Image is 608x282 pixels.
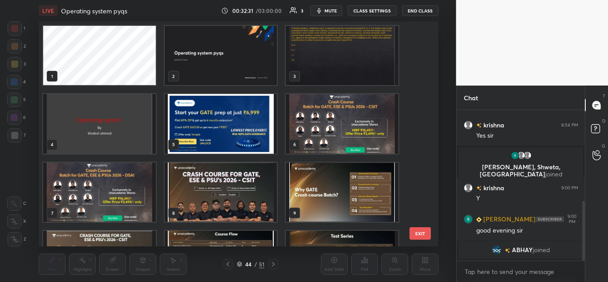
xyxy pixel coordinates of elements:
[286,163,399,222] img: 1759244613KM457G.pdf
[286,26,399,85] img: 1759244585ELNSBV.pdf
[476,226,578,235] div: good evening sir
[165,26,277,85] img: 634c1272-9e0e-11f0-9e61-de740c2f0b19.jpg
[492,245,501,254] img: 606ac288b26c49f3bfe069561a4e404a.png
[602,143,605,149] p: G
[259,260,264,268] div: 51
[7,214,26,229] div: X
[523,151,531,160] img: default.png
[482,183,504,192] h6: krishna
[7,75,26,89] div: 4
[348,5,397,16] button: CLASS SETTINGS
[43,94,156,153] img: 1759244596ZL4KRT.pdf
[464,184,473,192] img: default.png
[39,21,423,246] div: grid
[464,121,473,130] img: default.png
[532,246,550,253] span: joined
[603,93,605,99] p: T
[8,232,26,246] div: Z
[7,93,26,107] div: 5
[255,262,257,267] div: /
[476,194,578,203] div: Y
[39,5,57,16] div: LIVE
[7,196,26,211] div: C
[482,215,535,224] h6: [PERSON_NAME]
[457,110,585,261] div: grid
[324,8,337,14] span: mute
[511,246,532,253] span: ABHAY
[516,151,525,160] img: default.png
[504,248,510,253] img: no-rating-badge.077c3623.svg
[545,170,562,178] span: joined
[43,163,156,222] img: 1759244613KM457G.pdf
[301,8,303,13] div: 3
[8,57,26,71] div: 3
[510,151,519,160] img: 96094775232a4354ae59a21daffac950.29986414_3
[476,217,482,222] img: Learner_Badge_beginner_1_8b307cf2a0.svg
[8,128,26,143] div: 7
[464,163,578,178] p: [PERSON_NAME], Shweta, [GEOGRAPHIC_DATA]
[566,214,578,225] div: 9:00 PM
[286,94,399,153] img: 1759244613KM457G.pdf
[8,21,25,36] div: 1
[457,86,485,110] p: Chat
[561,185,578,191] div: 9:00 PM
[165,163,277,222] img: 1759244613KM457G.pdf
[310,5,342,16] button: mute
[409,227,431,240] button: EXIT
[244,262,253,267] div: 44
[476,186,482,191] img: no-rating-badge.077c3623.svg
[464,215,473,224] img: 96094775232a4354ae59a21daffac950.29986414_3
[165,94,277,153] img: 1759244613KM457G.pdf
[476,131,578,140] div: Yes sir
[535,217,564,222] img: 4P8fHbbgJtejmAAAAAElFTkSuQmCC
[402,5,438,16] button: End Class
[61,7,127,15] h4: Operating system pyqs
[561,123,578,128] div: 8:54 PM
[602,118,605,124] p: D
[476,123,482,128] img: no-rating-badge.077c3623.svg
[482,120,504,130] h6: krishna
[7,110,26,125] div: 6
[8,39,26,53] div: 2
